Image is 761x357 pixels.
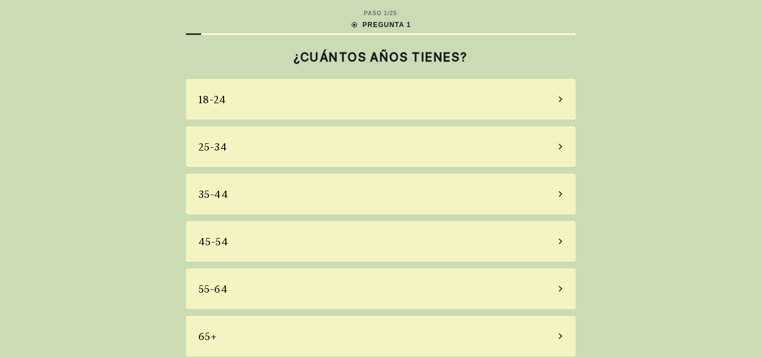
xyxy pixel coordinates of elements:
div: PASO 1 / 25 [364,9,397,17]
h2: ¿CUÁNTOS AÑOS TIENES? [186,50,576,64]
div: 55-64 [198,281,228,297]
div: 35-44 [198,187,229,202]
div: 45-54 [198,234,229,249]
div: PREGUNTA 1 [350,20,411,30]
div: 65+ [198,329,217,344]
div: 25-34 [198,139,228,155]
div: 18-24 [198,92,226,107]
